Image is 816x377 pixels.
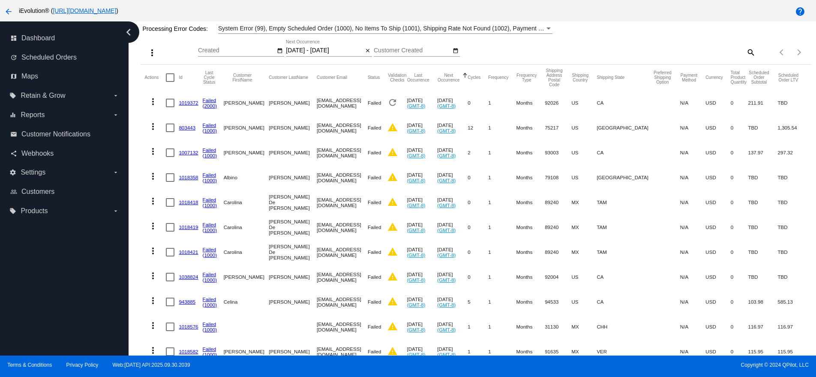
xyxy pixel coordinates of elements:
[597,115,653,140] mat-cell: [GEOGRAPHIC_DATA]
[777,73,799,82] button: Change sorting for LifetimeValue
[203,271,216,277] a: Failed
[597,190,653,215] mat-cell: TAM
[407,314,437,339] mat-cell: [DATE]
[203,122,216,128] a: Failed
[179,150,198,155] a: 1007132
[224,140,269,165] mat-cell: [PERSON_NAME]
[317,90,368,115] mat-cell: [EMAIL_ADDRESS][DOMAIN_NAME]
[269,215,317,240] mat-cell: [PERSON_NAME] De [PERSON_NAME]
[317,75,347,80] button: Change sorting for CustomerEmail
[571,90,597,115] mat-cell: US
[571,140,597,165] mat-cell: US
[488,190,516,215] mat-cell: 1
[203,227,217,233] a: (1000)
[7,362,52,368] a: Terms & Conditions
[705,314,731,339] mat-cell: USD
[148,320,158,331] mat-icon: more_vert
[488,75,508,80] button: Change sorting for Frequency
[745,45,756,59] mat-icon: search
[791,44,808,61] button: Next page
[179,224,198,230] a: 1018419
[748,70,770,84] button: Change sorting for Subtotal
[545,115,571,140] mat-cell: 75217
[437,103,456,109] a: (GMT-8)
[516,339,545,364] mat-cell: Months
[545,314,571,339] mat-cell: 31130
[653,70,672,84] button: Change sorting for PreferredShippingOption
[748,314,777,339] mat-cell: 116.97
[437,327,456,332] a: (GMT-8)
[317,314,368,339] mat-cell: [EMAIL_ADDRESS][DOMAIN_NAME]
[224,240,269,265] mat-cell: Carolina
[571,339,597,364] mat-cell: MX
[365,48,371,54] mat-icon: close
[777,115,807,140] mat-cell: 1,305.54
[10,35,17,42] i: dashboard
[748,140,777,165] mat-cell: 137.97
[488,140,516,165] mat-cell: 1
[516,215,545,240] mat-cell: Months
[571,165,597,190] mat-cell: US
[437,115,468,140] mat-cell: [DATE]
[203,153,217,158] a: (1000)
[597,339,653,364] mat-cell: VER
[203,172,216,178] a: Failed
[468,265,488,290] mat-cell: 0
[571,190,597,215] mat-cell: MX
[748,215,777,240] mat-cell: TBD
[21,72,38,80] span: Maps
[53,7,116,14] a: [URL][DOMAIN_NAME]
[317,240,368,265] mat-cell: [EMAIL_ADDRESS][DOMAIN_NAME]
[777,240,807,265] mat-cell: TBD
[468,339,488,364] mat-cell: 1
[468,90,488,115] mat-cell: 0
[468,240,488,265] mat-cell: 0
[10,150,17,157] i: share
[545,165,571,190] mat-cell: 79108
[731,339,748,364] mat-cell: 0
[148,196,158,206] mat-icon: more_vert
[777,140,807,165] mat-cell: 297.32
[317,115,368,140] mat-cell: [EMAIL_ADDRESS][DOMAIN_NAME]
[731,290,748,314] mat-cell: 0
[203,352,217,357] a: (1000)
[437,178,456,183] a: (GMT-8)
[545,90,571,115] mat-cell: 92026
[680,90,705,115] mat-cell: N/A
[407,265,437,290] mat-cell: [DATE]
[597,90,653,115] mat-cell: CA
[488,115,516,140] mat-cell: 1
[10,69,119,83] a: map Maps
[3,6,14,17] mat-icon: arrow_back
[407,202,425,208] a: (GMT-8)
[203,321,216,327] a: Failed
[437,302,456,308] a: (GMT-8)
[731,215,748,240] mat-cell: 0
[748,190,777,215] mat-cell: TBD
[680,73,698,82] button: Change sorting for PaymentMethod.Type
[488,265,516,290] mat-cell: 1
[317,265,368,290] mat-cell: [EMAIL_ADDRESS][DOMAIN_NAME]
[269,240,317,265] mat-cell: [PERSON_NAME] De [PERSON_NAME]
[317,215,368,240] mat-cell: [EMAIL_ADDRESS][DOMAIN_NAME]
[10,31,119,45] a: dashboard Dashboard
[179,249,198,255] a: 1018421
[224,290,269,314] mat-cell: Celina
[731,190,748,215] mat-cell: 0
[179,349,198,354] a: 1018582
[468,190,488,215] mat-cell: 0
[269,75,308,80] button: Change sorting for CustomerLastName
[777,190,807,215] mat-cell: TBD
[545,68,564,87] button: Change sorting for ShippingPostcode
[731,314,748,339] mat-cell: 0
[224,90,269,115] mat-cell: [PERSON_NAME]
[516,165,545,190] mat-cell: Months
[437,73,460,82] button: Change sorting for NextOccurrenceUtc
[407,327,425,332] a: (GMT-8)
[269,339,317,364] mat-cell: [PERSON_NAME]
[545,140,571,165] mat-cell: 93003
[21,54,77,61] span: Scheduled Orders
[407,73,429,82] button: Change sorting for LastOccurrenceUtc
[10,54,17,61] i: update
[597,165,653,190] mat-cell: [GEOGRAPHIC_DATA]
